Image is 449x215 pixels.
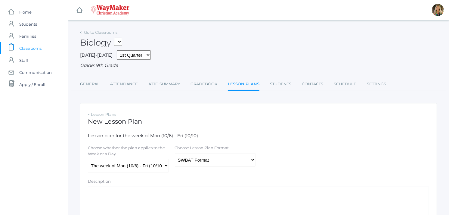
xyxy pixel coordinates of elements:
span: Families [19,30,36,42]
h1: New Lesson Plan [88,118,429,125]
img: 4_waymaker-logo-stack-white.png [91,5,129,15]
a: General [80,78,100,90]
span: Staff [19,54,28,66]
a: Schedule [334,78,356,90]
span: Communication [19,66,52,78]
a: < Lesson Plans [88,112,116,117]
a: Lesson Plans [228,78,259,91]
a: Contacts [302,78,323,90]
h2: Biology [80,38,122,47]
label: Choose whether the plan applies to the Week or a Day [88,145,168,157]
a: Attendance [110,78,138,90]
span: Classrooms [19,42,42,54]
a: Go to Classrooms [84,30,117,35]
span: Home [19,6,32,18]
a: Gradebook [190,78,217,90]
span: Lesson plan for the week of Mon (10/6) - Fri (10/10) [88,133,198,138]
span: [DATE]-[DATE] [80,52,113,58]
a: Attd Summary [148,78,180,90]
div: Grade: 9th Grade [80,62,437,69]
a: Settings [367,78,386,90]
label: Description [88,179,111,185]
label: Choose Lesson Plan Format [175,145,229,151]
span: Students [19,18,37,30]
a: Students [270,78,291,90]
div: Claudia Marosz [432,4,444,16]
span: Apply / Enroll [19,78,45,90]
